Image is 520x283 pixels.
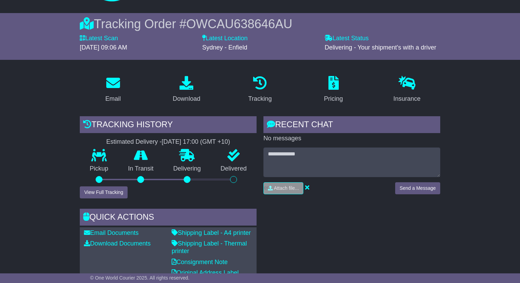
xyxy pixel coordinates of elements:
p: Delivered [211,165,257,173]
a: Download [168,74,205,106]
a: Tracking [244,74,276,106]
a: Shipping Label - A4 printer [172,229,251,236]
div: Pricing [324,94,343,104]
p: Delivering [163,165,211,173]
div: RECENT CHAT [263,116,440,135]
span: Delivering - Your shipment's with a driver [325,44,436,51]
span: OWCAU638646AU [186,17,292,31]
p: No messages [263,135,440,142]
label: Latest Location [202,35,248,42]
div: [DATE] 17:00 (GMT +10) [162,138,230,146]
span: Sydney - Enfield [202,44,247,51]
label: Latest Status [325,35,369,42]
div: Tracking [248,94,272,104]
span: [DATE] 09:06 AM [80,44,127,51]
span: © One World Courier 2025. All rights reserved. [90,275,189,281]
p: In Transit [118,165,164,173]
div: Quick Actions [80,209,257,227]
label: Latest Scan [80,35,118,42]
div: Tracking Order # [80,17,440,31]
a: Insurance [389,74,425,106]
button: View Full Tracking [80,186,128,198]
a: Shipping Label - Thermal printer [172,240,247,254]
a: Download Documents [84,240,151,247]
button: Send a Message [395,182,440,194]
a: Email Documents [84,229,139,236]
a: Original Address Label [172,269,239,276]
div: Estimated Delivery - [80,138,257,146]
div: Insurance [393,94,421,104]
div: Tracking history [80,116,257,135]
a: Consignment Note [172,259,228,265]
p: Pickup [80,165,118,173]
a: Pricing [319,74,347,106]
div: Email [105,94,121,104]
div: Download [173,94,200,104]
a: Email [101,74,125,106]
